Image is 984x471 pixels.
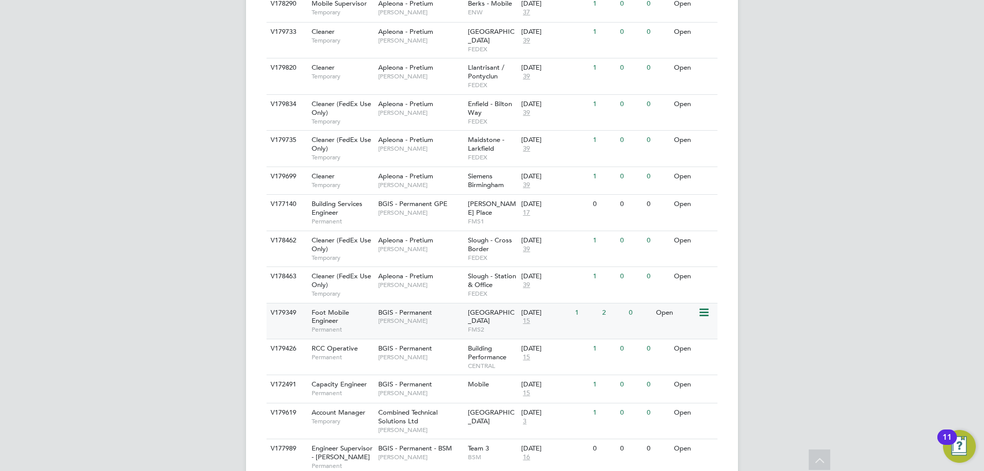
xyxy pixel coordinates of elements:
div: V177140 [268,195,304,214]
span: Account Manager [312,408,365,417]
span: [PERSON_NAME] [378,8,463,16]
div: Open [671,167,716,186]
div: 0 [618,403,644,422]
div: Open [671,375,716,394]
span: 3 [521,417,528,426]
span: BSM [468,453,517,461]
span: FEDEX [468,290,517,298]
div: 11 [942,437,952,450]
div: V172491 [268,375,304,394]
div: 2 [600,303,626,322]
div: [DATE] [521,408,588,417]
div: 0 [618,231,644,250]
span: 17 [521,209,531,217]
div: [DATE] [521,444,588,453]
span: [PERSON_NAME] [378,281,463,289]
div: 0 [644,95,671,114]
span: 39 [521,109,531,117]
div: 0 [644,339,671,358]
span: Apleona - Pretium [378,99,433,108]
span: 39 [521,181,531,190]
span: Cleaner [312,63,335,72]
span: ENW [468,8,517,16]
span: FEDEX [468,45,517,53]
span: Team 3 [468,444,489,453]
button: Open Resource Center, 11 new notifications [943,430,976,463]
span: BGIS - Permanent [378,344,432,353]
div: Open [671,195,716,214]
span: 39 [521,72,531,81]
div: V179735 [268,131,304,150]
div: Open [653,303,698,322]
span: Foot Mobile Engineer [312,308,349,325]
div: 1 [572,303,599,322]
span: Apleona - Pretium [378,272,433,280]
div: 0 [618,23,644,42]
span: 39 [521,145,531,153]
div: 0 [618,267,644,286]
span: Slough - Station & Office [468,272,516,289]
div: 1 [590,339,617,358]
span: Cleaner [312,172,335,180]
div: 1 [590,267,617,286]
div: 0 [618,95,644,114]
span: Enfield - Bilton Way [468,99,512,117]
div: 1 [590,403,617,422]
span: Apleona - Pretium [378,63,433,72]
div: V179349 [268,303,304,322]
div: Open [671,131,716,150]
span: [PERSON_NAME] [378,109,463,117]
span: Temporary [312,417,373,425]
span: Permanent [312,389,373,397]
span: Temporary [312,254,373,262]
span: 16 [521,453,531,462]
span: [PERSON_NAME] [378,72,463,80]
div: Open [671,58,716,77]
div: 0 [590,195,617,214]
span: Permanent [312,353,373,361]
div: 1 [590,95,617,114]
div: 0 [644,167,671,186]
span: [PERSON_NAME] [378,209,463,217]
div: 0 [644,439,671,458]
div: Open [671,403,716,422]
div: 1 [590,58,617,77]
div: 0 [644,231,671,250]
span: Llantrisant / Pontyclun [468,63,504,80]
div: 0 [644,131,671,150]
span: [GEOGRAPHIC_DATA] [468,27,515,45]
div: V179733 [268,23,304,42]
span: Temporary [312,181,373,189]
span: FEDEX [468,81,517,89]
div: V179426 [268,339,304,358]
span: 37 [521,8,531,17]
div: 0 [618,339,644,358]
span: Permanent [312,217,373,226]
div: Open [671,267,716,286]
div: [DATE] [521,236,588,245]
span: 15 [521,389,531,398]
span: Apleona - Pretium [378,135,433,144]
span: Capacity Engineer [312,380,367,388]
span: [PERSON_NAME] [378,453,463,461]
span: Temporary [312,36,373,45]
span: [PERSON_NAME] [378,181,463,189]
div: V179619 [268,403,304,422]
div: Open [671,439,716,458]
span: 15 [521,353,531,362]
div: Open [671,23,716,42]
div: 0 [618,439,644,458]
span: [GEOGRAPHIC_DATA] [468,408,515,425]
span: Temporary [312,153,373,161]
span: [PERSON_NAME] [378,245,463,253]
div: V177989 [268,439,304,458]
span: Cleaner [312,27,335,36]
span: 39 [521,245,531,254]
div: [DATE] [521,100,588,109]
span: Apleona - Pretium [378,236,433,244]
span: Temporary [312,290,373,298]
div: [DATE] [521,272,588,281]
div: V179820 [268,58,304,77]
span: BGIS - Permanent - BSM [378,444,452,453]
div: V178463 [268,267,304,286]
